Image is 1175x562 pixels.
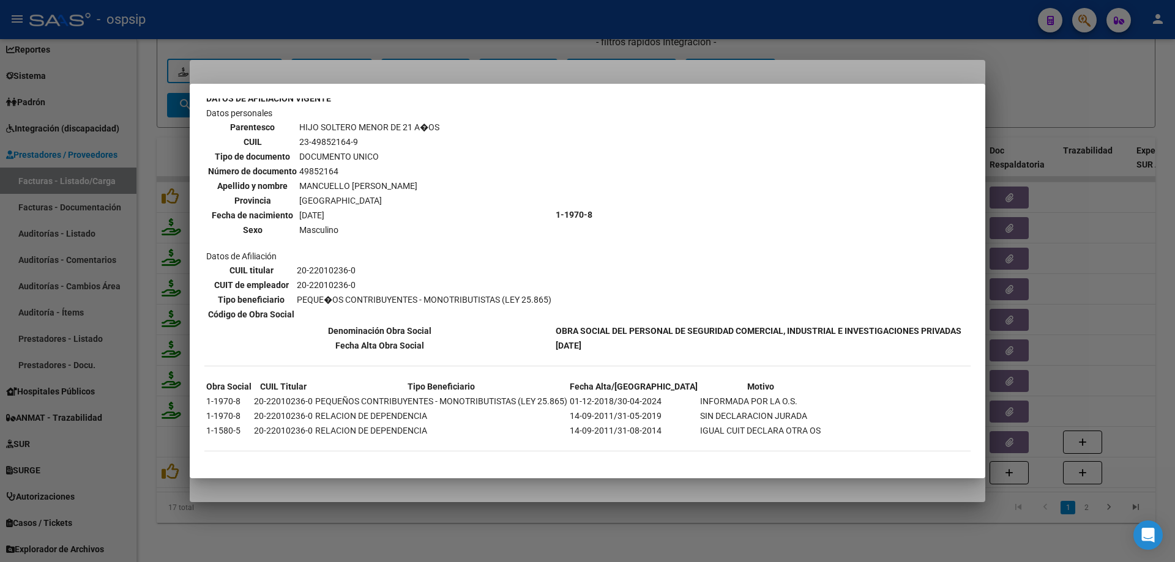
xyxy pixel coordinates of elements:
th: Motivo [699,380,821,393]
td: RELACION DE DEPENDENCIA [315,424,568,437]
b: DATOS DE AFILIACION VIGENTE [206,94,331,103]
b: [DATE] [556,341,581,350]
td: [GEOGRAPHIC_DATA] [299,194,440,207]
td: MANCUELLO [PERSON_NAME] [299,179,440,193]
td: 20-22010236-0 [253,394,313,408]
th: CUIL titular [207,264,295,277]
td: 1-1580-5 [206,424,252,437]
td: PEQUEÑOS CONTRIBUYENTES - MONOTRIBUTISTAS (LEY 25.865) [315,394,568,408]
td: Masculino [299,223,440,237]
th: Tipo beneficiario [207,293,295,306]
td: 14-09-2011/31-05-2019 [569,409,698,423]
td: Datos personales Datos de Afiliación [206,106,554,323]
td: 20-22010236-0 [296,264,552,277]
th: Fecha Alta/[GEOGRAPHIC_DATA] [569,380,698,393]
td: 49852164 [299,165,440,178]
th: Código de Obra Social [207,308,295,321]
td: SIN DECLARACION JURADA [699,409,821,423]
th: Sexo [207,223,297,237]
th: Apellido y nombre [207,179,297,193]
td: 14-09-2011/31-08-2014 [569,424,698,437]
th: CUIT de empleador [207,278,295,292]
td: 23-49852164-9 [299,135,440,149]
th: Tipo de documento [207,150,297,163]
td: 20-22010236-0 [253,424,313,437]
td: 20-22010236-0 [296,278,552,292]
td: 1-1970-8 [206,409,252,423]
td: 1-1970-8 [206,394,252,408]
th: Parentesco [207,120,297,134]
td: 01-12-2018/30-04-2024 [569,394,698,408]
th: Fecha Alta Obra Social [206,339,554,352]
th: Obra Social [206,380,252,393]
div: Open Intercom Messenger [1133,520,1163,550]
td: IGUAL CUIT DECLARA OTRA OS [699,424,821,437]
b: OBRA SOCIAL DEL PERSONAL DE SEGURIDAD COMERCIAL, INDUSTRIAL E INVESTIGACIONES PRIVADAS [556,326,961,336]
th: Tipo Beneficiario [315,380,568,393]
th: CUIL [207,135,297,149]
td: 20-22010236-0 [253,409,313,423]
th: Provincia [207,194,297,207]
th: Fecha de nacimiento [207,209,297,222]
td: [DATE] [299,209,440,222]
td: INFORMADA POR LA O.S. [699,394,821,408]
td: RELACION DE DEPENDENCIA [315,409,568,423]
td: PEQUE�OS CONTRIBUYENTES - MONOTRIBUTISTAS (LEY 25.865) [296,293,552,306]
b: 1-1970-8 [556,210,592,220]
th: CUIL Titular [253,380,313,393]
td: DOCUMENTO UNICO [299,150,440,163]
th: Denominación Obra Social [206,324,554,338]
td: HIJO SOLTERO MENOR DE 21 A�OS [299,120,440,134]
th: Número de documento [207,165,297,178]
